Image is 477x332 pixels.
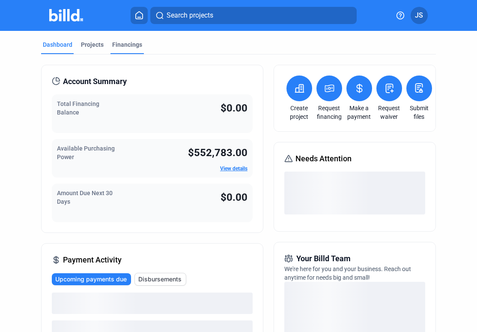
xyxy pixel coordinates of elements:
span: $0.00 [221,102,247,114]
span: Disbursements [138,275,182,284]
a: Request waiver [374,104,404,121]
a: Make a payment [344,104,374,121]
button: JS [411,7,428,24]
button: Disbursements [134,273,186,286]
span: Your Billd Team [296,253,351,265]
span: Payment Activity [63,254,122,266]
a: View details [220,166,247,172]
span: $552,783.00 [188,147,247,159]
span: Upcoming payments due [55,275,127,284]
div: Projects [81,40,104,49]
span: JS [415,10,423,21]
span: Amount Due Next 30 Days [57,190,113,205]
div: Financings [112,40,142,49]
div: Dashboard [43,40,72,49]
div: loading [52,293,253,314]
div: loading [284,172,425,214]
span: Account Summary [63,75,127,88]
img: Billd Company Logo [49,9,83,21]
span: Available Purchasing Power [57,145,115,160]
button: Search projects [150,7,357,24]
a: Submit files [404,104,434,121]
button: Upcoming payments due [52,273,131,285]
span: Total Financing Balance [57,100,99,116]
span: $0.00 [221,191,247,203]
span: Needs Attention [295,153,352,165]
span: Search projects [167,10,213,21]
a: Create project [284,104,314,121]
a: Request financing [314,104,344,121]
span: We're here for you and your business. Reach out anytime for needs big and small! [284,266,411,281]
